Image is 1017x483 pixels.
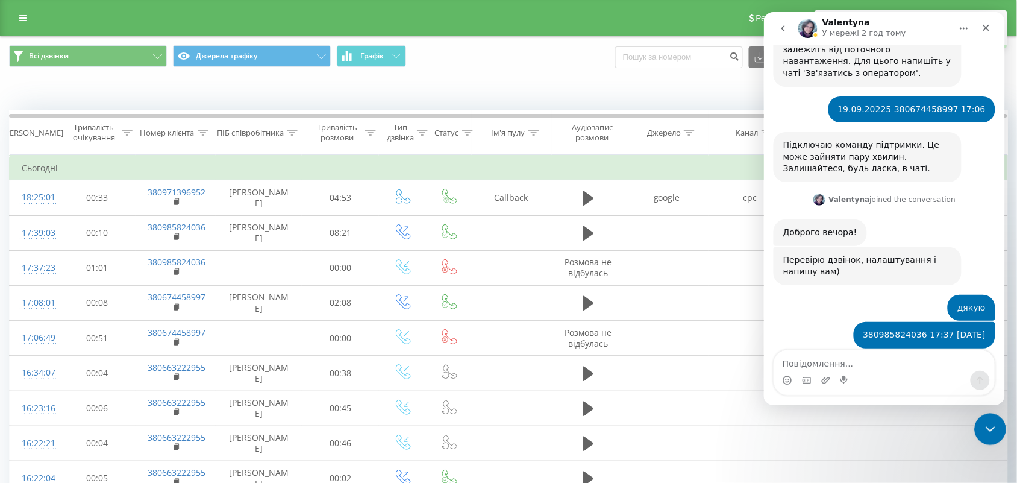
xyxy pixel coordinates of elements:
td: [PERSON_NAME] [216,426,302,461]
div: optibus каже… [10,283,231,311]
div: 17:08:01 [22,291,46,315]
div: 17:37:23 [22,256,46,280]
div: joined the conversation [65,182,192,193]
a: 380663222955 [148,397,205,408]
button: Графік [337,45,406,67]
td: 00:51 [58,321,136,356]
a: 380971396952 [148,186,205,198]
div: 16:22:21 [22,432,46,455]
td: 00:00 [302,250,379,285]
a: 380663222955 [148,432,205,443]
button: Всі дзвінки [9,45,167,67]
td: 02:08 [302,285,379,320]
div: Джерело [647,128,681,138]
div: [PERSON_NAME] [2,128,63,138]
div: Номер клієнта [140,128,195,138]
div: optibus каже… [10,310,231,346]
td: [PERSON_NAME] [216,356,302,391]
td: google [625,180,709,215]
div: Copied to clipboard! [815,10,1007,48]
button: Вибір емодзі [19,364,28,373]
div: 17:06:49 [22,326,46,350]
div: 16:23:16 [22,397,46,420]
div: 19.09.20225 380674458997 17:06 [74,92,222,104]
td: [PERSON_NAME] [216,215,302,250]
td: 00:38 [302,356,379,391]
div: Ім'я пулу [492,128,525,138]
a: 380674458997 [148,291,205,303]
td: Callback [471,180,551,215]
td: Сьогодні [10,156,1008,180]
div: Ringostat каже… [10,120,231,180]
div: Valentyna каже… [10,180,231,207]
td: 00:45 [302,391,379,426]
iframe: Intercom live chat [764,12,1005,405]
div: 16:34:07 [22,361,46,385]
button: Джерела трафіку [173,45,331,67]
div: Тривалість очікування [69,122,119,143]
td: 00:00 [302,321,379,356]
div: 380985824036 17:37 [DATE] [90,310,231,336]
span: Розмова не відбулась [565,327,612,349]
td: cpc [709,180,792,215]
div: ПІБ співробітника [217,128,284,138]
div: дякую [184,283,231,309]
button: Експорт [749,46,814,68]
span: Розмова не відбулась [565,256,612,279]
div: Перевірю дзвінок, налаштування і напишу вам) [10,235,198,273]
td: [PERSON_NAME] [216,391,302,426]
td: 00:46 [302,426,379,461]
span: Всі дзвінки [29,51,69,61]
div: optibus каже… [10,84,231,121]
div: Valentyna каже… [10,207,231,235]
button: Завантажити вкладений файл [57,364,67,373]
a: 380663222955 [148,467,205,478]
span: Реферальна програма [756,13,845,23]
div: Канал [736,128,759,138]
div: 19.09.20225 380674458997 17:06 [64,84,231,111]
div: Аудіозапис розмови [562,122,622,143]
td: 08:21 [302,215,379,250]
div: 380985824036 17:37 [DATE] [99,317,222,329]
a: 380674458997 [148,327,205,338]
div: Підключаю команду підтримки. Це може зайняти пару хвилин. Залишайтеся, будь ласка, в чаті. [10,120,198,170]
div: 17:39:03 [22,221,46,245]
td: 00:08 [58,285,136,320]
div: 18:25:01 [22,186,46,209]
textarea: Повідомлення... [10,338,231,359]
td: 00:04 [58,356,136,391]
a: 380985824036 [148,221,205,233]
input: Пошук за номером [615,46,743,68]
iframe: Intercom live chat [975,414,1007,446]
div: Тип дзвінка [387,122,414,143]
div: дякую [193,290,222,302]
div: Тривалість розмови [313,122,362,143]
td: [PERSON_NAME] [216,180,302,215]
a: 380663222955 [148,362,205,373]
div: Статус [435,128,459,138]
td: 00:33 [58,180,136,215]
div: Valentyna каже… [10,235,231,283]
div: Доброго вечора! [19,215,93,227]
button: вибір GIF-файлів [38,364,48,373]
td: 01:01 [58,250,136,285]
a: 380985824036 [148,256,205,268]
div: Підключаю команду підтримки. Це може зайняти пару хвилин. Залишайтеся, будь ласка, в чаті. [19,127,188,163]
b: Valentyna [65,183,106,192]
td: [PERSON_NAME] [216,285,302,320]
button: Надіслати повідомлення… [207,359,226,378]
button: Start recording [77,364,86,373]
td: 00:04 [58,426,136,461]
td: 00:10 [58,215,136,250]
td: 00:06 [58,391,136,426]
img: Profile image for Valentyna [49,182,61,194]
div: Доброго вечора! [10,207,103,234]
span: Графік [360,52,384,60]
div: Перевірю дзвінок, налаштування і напишу вам) [19,242,188,266]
